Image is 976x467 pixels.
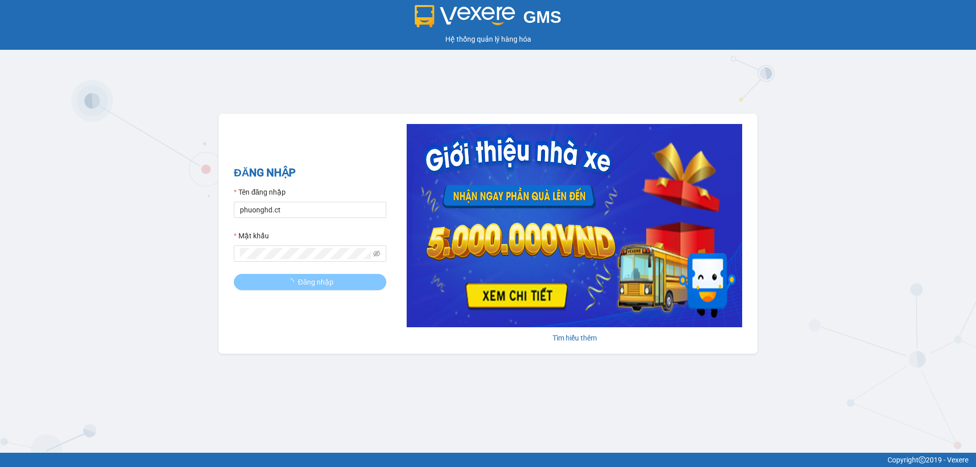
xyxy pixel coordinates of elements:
[240,248,371,259] input: Mật khẩu
[8,454,968,465] div: Copyright 2019 - Vexere
[407,332,742,344] div: Tìm hiểu thêm
[415,15,562,23] a: GMS
[234,165,386,181] h2: ĐĂNG NHẬP
[234,186,286,198] label: Tên đăng nhập
[234,274,386,290] button: Đăng nhập
[407,124,742,327] img: banner-0
[415,5,515,27] img: logo 2
[373,250,380,257] span: eye-invisible
[298,276,333,288] span: Đăng nhập
[234,202,386,218] input: Tên đăng nhập
[234,230,269,241] label: Mật khẩu
[3,34,973,45] div: Hệ thống quản lý hàng hóa
[287,278,298,286] span: loading
[523,8,561,26] span: GMS
[919,456,926,463] span: copyright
